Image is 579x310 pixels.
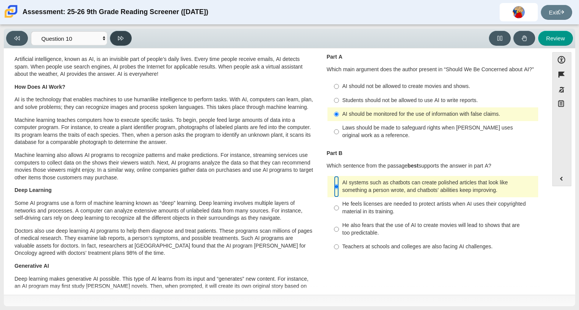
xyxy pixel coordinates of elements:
[342,97,535,104] div: Students should not be allowed to use AI to write reports.
[15,227,314,257] p: Doctors also use deep learning AI programs to help them diagnose and treat patients. These progra...
[342,179,535,194] div: AI systems such as chatbots can create polished articles that look like something a person wrote,...
[538,31,573,46] button: Review
[408,162,419,169] b: best
[15,56,314,78] p: Artificial intelligence, known as AI, is an invisible part of people’s daily lives. Every time pe...
[342,200,535,215] div: He feels licenses are needed to protect artists when AI uses their copyrighted material in its tr...
[342,110,535,118] div: AI should be monitored for the use of information with false claims.
[15,200,314,222] p: Some AI programs use a form of machine learning known as “deep” learning. Deep learning involves ...
[15,117,314,146] p: Machine learning teaches computers how to execute specific tasks. To begin, people feed large amo...
[3,3,19,19] img: Carmen School of Science & Technology
[513,6,525,18] img: aumari.levy-davis.vknibz
[15,187,52,193] b: Deep Learning
[15,152,314,181] p: Machine learning also allows AI programs to recognize patterns and make predictions. For instance...
[552,82,571,97] button: Toggle response masking
[342,243,535,251] div: Teachers at schools and colleges are also facing AI challenges.
[327,162,539,170] p: Which sentence from the passage supports the answer in part A?
[8,52,545,292] div: Assessment items
[15,96,314,111] p: AI is the technology that enables machines to use humanlike intelligence to perform tasks. With A...
[3,14,19,21] a: Carmen School of Science & Technology
[327,53,342,60] b: Part A
[327,150,342,157] b: Part B
[327,66,539,74] p: Which main argument does the author present in “Should We Be Concerned about AI?”
[342,83,535,90] div: AI should not be allowed to create movies and shows.
[552,97,571,113] button: Notepad
[15,83,65,90] b: How Does AI Work?
[552,52,571,67] button: Open Accessibility Menu
[342,124,535,139] div: Laws should be made to safeguard rights when [PERSON_NAME] uses original work as a reference.
[541,5,572,20] a: Exit
[552,67,571,82] button: Flag item
[513,31,535,46] button: Raise Your Hand
[342,222,535,236] div: He also fears that the use of AI to create movies will lead to shows that are too predictable.
[553,171,571,186] button: Expand menu. Displays the button labels.
[15,262,49,269] b: Generative AI
[23,3,208,21] div: Assessment: 25-26 9th Grade Reading Screener ([DATE])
